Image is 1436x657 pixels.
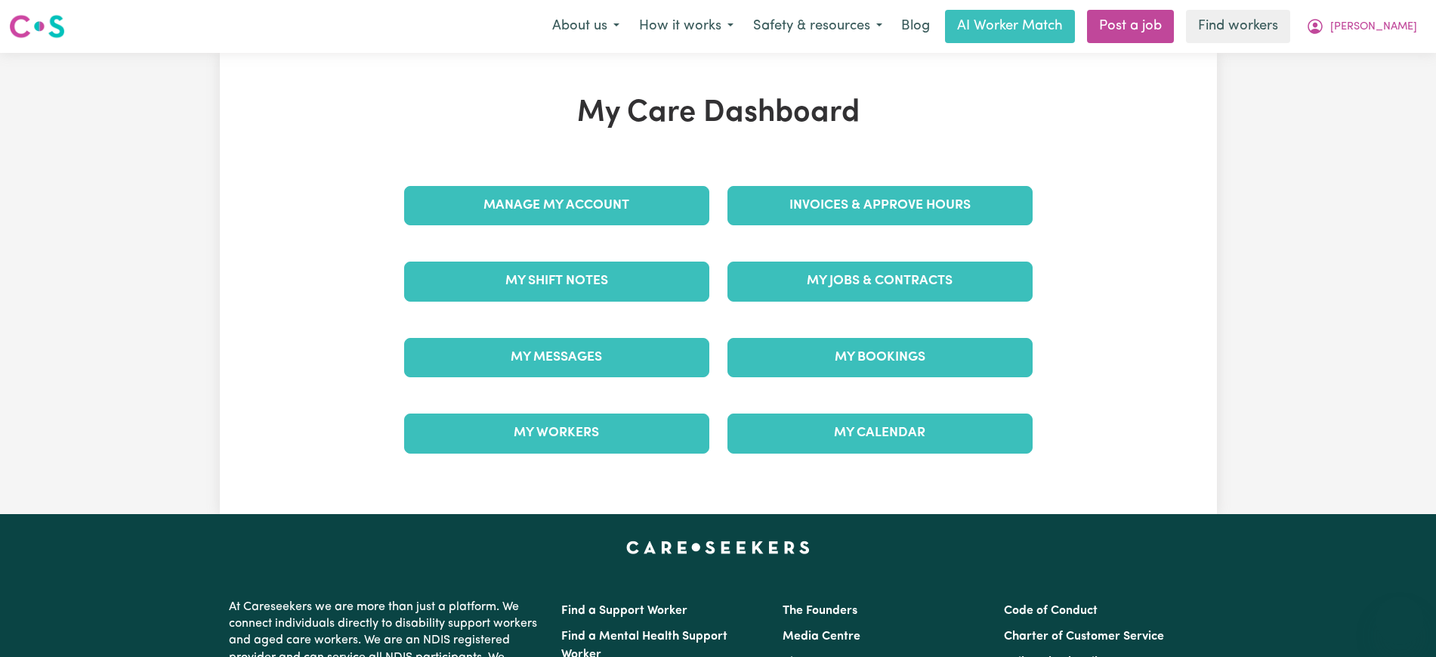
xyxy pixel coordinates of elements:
[626,541,810,553] a: Careseekers home page
[404,414,709,453] a: My Workers
[743,11,892,42] button: Safety & resources
[9,13,65,40] img: Careseekers logo
[542,11,629,42] button: About us
[9,9,65,44] a: Careseekers logo
[629,11,743,42] button: How it works
[1087,10,1174,43] a: Post a job
[727,338,1033,377] a: My Bookings
[1376,597,1424,645] iframe: Button to launch messaging window
[395,95,1042,132] h1: My Care Dashboard
[1186,10,1290,43] a: Find workers
[892,10,939,43] a: Blog
[404,338,709,377] a: My Messages
[1004,605,1098,617] a: Code of Conduct
[783,605,857,617] a: The Founders
[727,414,1033,453] a: My Calendar
[404,186,709,225] a: Manage My Account
[945,10,1075,43] a: AI Worker Match
[1004,631,1164,643] a: Charter of Customer Service
[727,186,1033,225] a: Invoices & Approve Hours
[404,262,709,301] a: My Shift Notes
[1330,19,1417,36] span: [PERSON_NAME]
[1296,11,1427,42] button: My Account
[561,605,687,617] a: Find a Support Worker
[783,631,860,643] a: Media Centre
[727,262,1033,301] a: My Jobs & Contracts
